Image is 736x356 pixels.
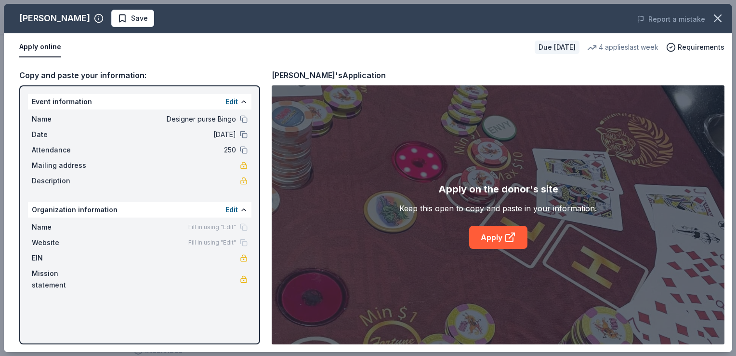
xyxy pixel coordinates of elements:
div: Organization information [28,202,251,218]
div: Due [DATE] [535,41,579,54]
span: [DATE] [96,129,236,140]
div: [PERSON_NAME] [19,11,90,26]
span: Fill in using "Edit" [188,223,236,231]
button: Report a mistake [637,14,705,25]
span: Website [32,237,96,248]
div: 4 applies last week [587,41,658,53]
div: Copy and paste your information: [19,69,260,82]
span: Name [32,221,96,233]
div: [PERSON_NAME]'s Application [272,69,386,82]
span: Save [131,13,148,24]
div: Event information [28,94,251,110]
span: Date [32,129,96,140]
div: Apply on the donor's site [438,181,558,197]
div: Keep this open to copy and paste in your information. [399,203,597,214]
span: Mission statement [32,268,96,291]
span: Designer purse Bingo [96,113,236,125]
span: Description [32,175,96,187]
button: Edit [225,96,238,108]
span: 250 [96,144,236,156]
button: Apply online [19,37,61,57]
button: Edit [225,204,238,216]
span: EIN [32,252,96,264]
span: Mailing address [32,160,96,171]
button: Save [111,10,154,27]
a: Apply [469,226,527,249]
span: Attendance [32,144,96,156]
span: Fill in using "Edit" [188,239,236,246]
span: Requirements [678,41,724,53]
span: Name [32,113,96,125]
button: Requirements [666,41,724,53]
